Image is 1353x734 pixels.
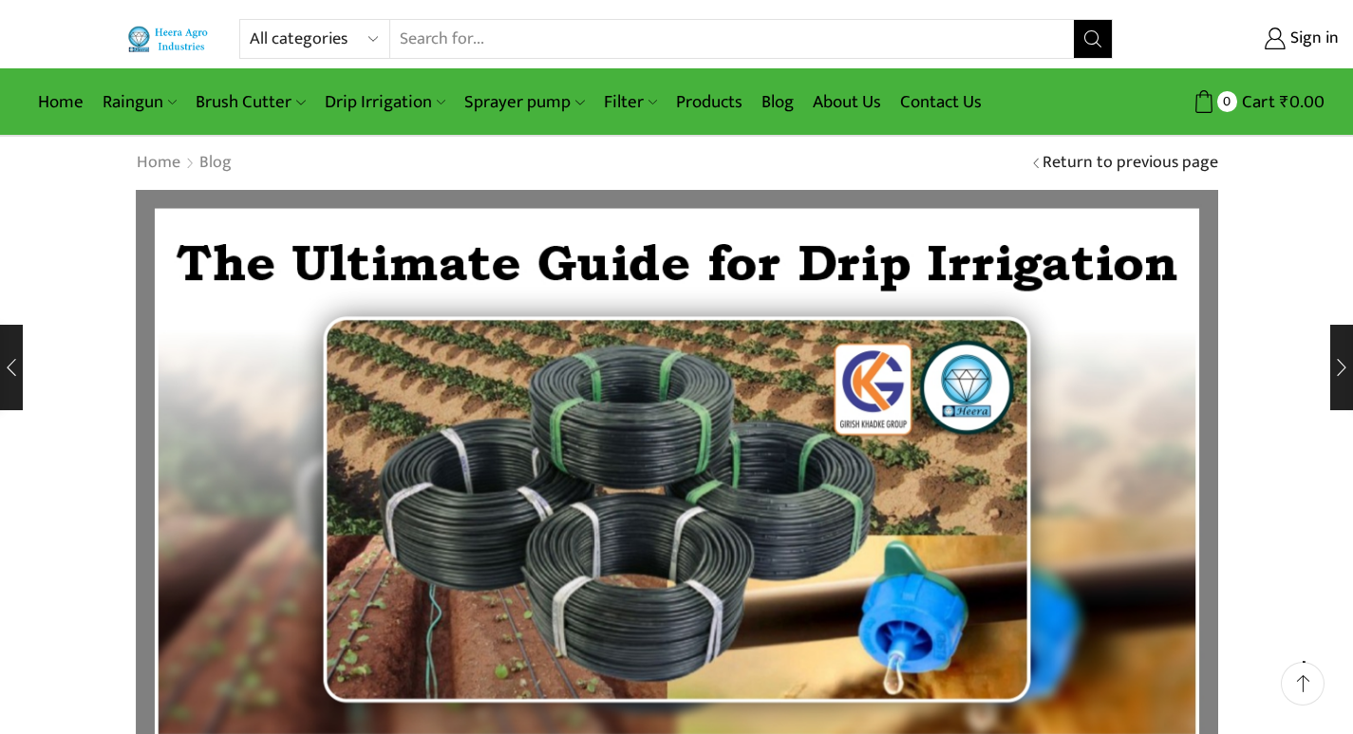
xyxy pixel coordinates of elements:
[93,80,186,124] a: Raingun
[1132,85,1325,120] a: 0 Cart ₹0.00
[594,80,667,124] a: Filter
[186,80,314,124] a: Brush Cutter
[1280,87,1325,117] bdi: 0.00
[315,80,455,124] a: Drip Irrigation
[1217,91,1237,111] span: 0
[667,80,752,124] a: Products
[1237,89,1275,115] span: Cart
[1074,20,1112,58] button: Search button
[891,80,991,124] a: Contact Us
[803,80,891,124] a: About Us
[1043,151,1218,176] a: Return to previous page
[390,20,1075,58] input: Search for...
[1286,27,1339,51] span: Sign in
[455,80,593,124] a: Sprayer pump
[28,80,93,124] a: Home
[1141,22,1339,56] a: Sign in
[136,151,181,176] a: Home
[1280,87,1289,117] span: ₹
[752,80,803,124] a: Blog
[198,151,233,176] a: Blog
